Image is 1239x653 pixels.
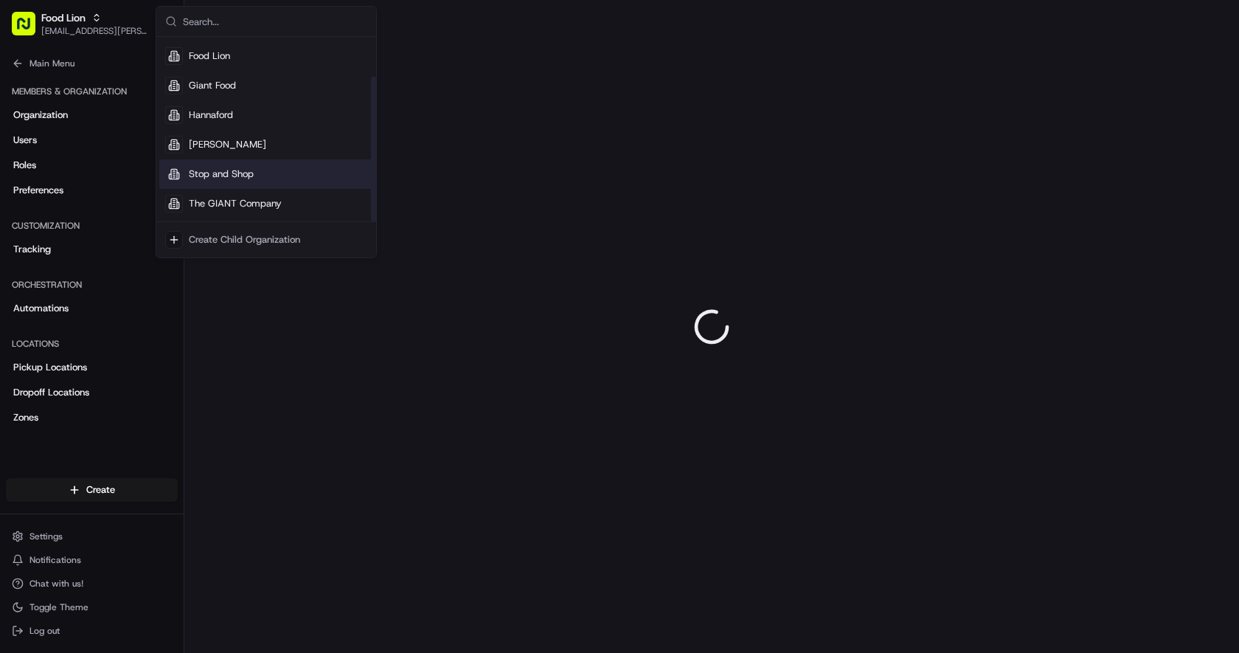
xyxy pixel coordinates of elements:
button: Chat with us! [6,573,178,594]
div: Customization [6,214,178,238]
div: 💻 [125,215,136,227]
div: 📗 [15,215,27,227]
span: API Documentation [139,214,237,229]
span: Notifications [29,554,81,566]
div: Orchestration [6,273,178,297]
a: Users [6,128,178,152]
span: Organization [13,108,68,122]
img: 1736555255976-a54dd68f-1ca7-489b-9aae-adbdc363a1c4 [15,141,41,167]
span: [PERSON_NAME] [189,138,266,151]
span: Users [13,134,37,147]
span: Create [86,483,115,497]
button: Start new chat [251,145,268,163]
a: Zones [6,406,178,429]
button: [EMAIL_ADDRESS][PERSON_NAME][DOMAIN_NAME] [41,25,147,37]
div: Suggestions [156,37,376,258]
span: Giant Food [189,79,236,92]
span: Zones [13,411,38,424]
a: Dropoff Locations [6,381,178,404]
span: Log out [29,625,60,637]
span: Hannaford [189,108,233,122]
a: 💻API Documentation [119,208,243,235]
span: Pickup Locations [13,361,87,374]
span: Roles [13,159,36,172]
span: Preferences [13,184,63,197]
button: Create [6,478,178,502]
input: Clear [38,95,243,111]
span: Main Menu [29,58,74,69]
span: Tracking [13,243,51,256]
span: Pylon [147,250,178,261]
a: Organization [6,103,178,127]
input: Search... [183,7,367,36]
span: Automations [13,302,69,315]
p: Welcome 👋 [15,59,268,83]
span: Stop and Shop [189,167,254,181]
a: Roles [6,153,178,177]
span: Dropoff Locations [13,386,89,399]
a: Pickup Locations [6,356,178,379]
span: Chat with us! [29,578,83,590]
img: Nash [15,15,44,44]
div: We're available if you need us! [50,156,187,167]
a: Tracking [6,238,178,261]
span: Toggle Theme [29,601,88,613]
span: Food Lion [189,49,230,63]
div: Create Child Organization [189,233,300,246]
button: Main Menu [6,53,178,74]
button: Food Lion[EMAIL_ADDRESS][PERSON_NAME][DOMAIN_NAME] [6,6,153,41]
span: Settings [29,531,63,542]
div: Members & Organization [6,80,178,103]
button: Food Lion [41,10,86,25]
a: 📗Knowledge Base [9,208,119,235]
a: Preferences [6,179,178,202]
a: Powered byPylon [104,249,178,261]
button: Toggle Theme [6,597,178,618]
button: Log out [6,621,178,641]
div: Start new chat [50,141,242,156]
span: Knowledge Base [29,214,113,229]
span: The GIANT Company [189,197,282,210]
button: Settings [6,526,178,547]
a: Automations [6,297,178,320]
div: Locations [6,332,178,356]
button: Notifications [6,550,178,570]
